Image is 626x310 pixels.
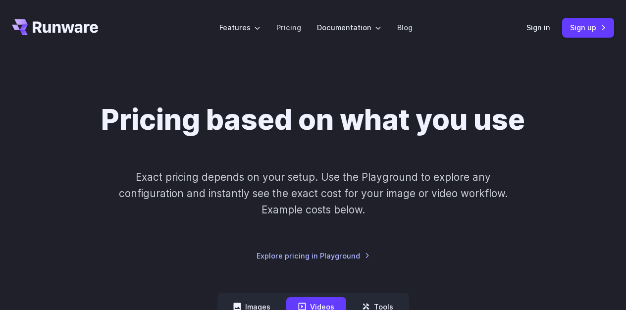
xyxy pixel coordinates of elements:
[397,22,413,33] a: Blog
[257,250,370,261] a: Explore pricing in Playground
[562,18,614,37] a: Sign up
[276,22,301,33] a: Pricing
[102,169,523,218] p: Exact pricing depends on your setup. Use the Playground to explore any configuration and instantl...
[12,19,98,35] a: Go to /
[317,22,381,33] label: Documentation
[101,103,525,137] h1: Pricing based on what you use
[219,22,261,33] label: Features
[526,22,550,33] a: Sign in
